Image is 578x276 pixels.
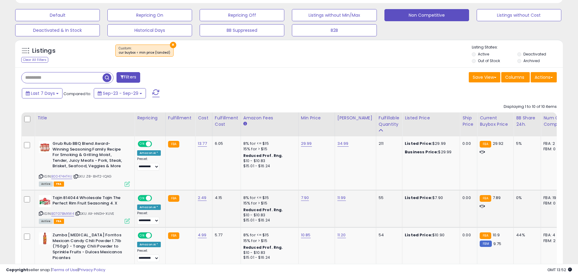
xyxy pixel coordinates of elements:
label: Active [478,52,489,57]
div: cur buybox < min price (landed) [119,51,170,55]
a: 10.85 [301,232,311,238]
a: 34.99 [337,141,349,147]
div: Amazon AI * [137,242,161,247]
b: Business Price: [405,149,438,155]
div: 8% for <= $15 [243,141,294,146]
button: Historical Days [107,24,192,36]
a: 4.99 [198,232,207,238]
div: Ship Price [462,115,475,128]
div: FBA: 4 [543,232,563,238]
div: $10 - $10.83 [243,213,294,218]
div: 0% [516,195,536,201]
div: 211 [379,141,397,146]
div: Amazon AI * [137,205,161,210]
div: seller snap | | [6,267,105,273]
div: Fulfillable Quantity [379,115,400,128]
b: Grub Rub BBQ Blend Award-Winning Seasoning Family Recipe For Smoking & Grilling Moist, Tender, Ju... [52,141,126,171]
button: Deactivated & In Stock [15,24,100,36]
small: FBA [480,141,491,148]
div: 5% [516,141,536,146]
button: Sep-23 - Sep-29 [94,88,146,98]
span: ON [138,233,146,238]
div: $15.01 - $16.24 [243,218,294,223]
span: OFF [151,195,161,201]
div: 0.00 [462,141,472,146]
img: 418a-1QAMdS._SL40_.jpg [39,232,51,244]
span: Compared to: [63,91,91,97]
span: FBA [54,219,64,224]
div: 44% [516,232,536,238]
a: Privacy Policy [79,267,105,273]
div: Preset: [137,157,161,171]
b: Reduced Prof. Rng. [243,153,283,158]
button: Listings without Cost [477,9,561,21]
div: Preset: [137,249,161,262]
a: B00474HT4U [51,174,72,179]
div: Current Buybox Price [480,115,511,128]
img: 41oPyOUsuNL._SL40_.jpg [39,195,51,207]
span: All listings currently available for purchase on Amazon [39,181,53,187]
button: Actions [531,72,557,82]
span: OFF [151,141,161,147]
div: Amazon Fees [243,115,296,121]
b: Tajin 814044 Wholesale Tajin The Perfect Rim Fruit Seasoning 4. X [52,195,126,208]
button: Repricing Off [200,9,284,21]
div: 15% for > $15 [243,201,294,206]
a: 11.20 [337,232,346,238]
span: Columns [505,74,524,80]
span: 10.9 [493,232,500,238]
b: Listed Price: [405,141,432,146]
div: $29.99 [405,141,455,146]
small: FBA [480,195,491,202]
span: 9.75 [493,241,502,247]
span: Sep-23 - Sep-29 [103,90,138,96]
div: $10 - $10.83 [243,250,294,255]
div: [PERSON_NAME] [337,115,374,121]
b: Listed Price: [405,232,432,238]
div: Fulfillment Cost [215,115,238,128]
div: FBM: 0 [543,201,563,206]
div: $15.01 - $16.24 [243,164,294,169]
a: 29.99 [301,141,312,147]
span: Last 7 Days [31,90,55,96]
a: B07G7BMXW4 [51,211,74,216]
div: ASIN: [39,141,130,186]
button: Default [15,9,100,21]
div: 8% for <= $15 [243,195,294,201]
div: Num of Comp. [543,115,566,128]
div: $10.90 [405,232,455,238]
b: Reduced Prof. Rng. [243,207,283,212]
div: Preset: [137,211,161,225]
small: FBA [168,141,179,148]
div: 54 [379,232,397,238]
button: BB Suppressed [200,24,284,36]
span: | SKU: AX-HN0H-XUVE [75,211,114,216]
span: 29.92 [493,141,504,146]
div: 0.00 [462,195,472,201]
small: FBA [168,232,179,239]
small: FBA [168,195,179,202]
div: FBM: 0 [543,146,563,152]
button: Repricing On [107,9,192,21]
small: FBM [480,241,492,247]
div: 15% for > $15 [243,146,294,152]
div: Repricing [137,115,163,121]
a: 13.77 [198,141,207,147]
button: Listings without Min/Max [292,9,377,21]
div: FBA: 19 [543,195,563,201]
span: ON [138,195,146,201]
b: Zumba [MEDICAL_DATA] Forritos Mexican Candy Chili Powder 1.7lb (750gr) - Tangy Chili Powder to Sp... [52,232,126,262]
strong: Copyright [6,267,28,273]
span: ON [138,141,146,147]
span: Custom: [119,46,170,55]
div: Displaying 1 to 10 of 10 items [504,104,557,110]
h5: Listings [32,47,56,55]
div: 0.00 [462,232,472,238]
div: Cost [198,115,210,121]
span: OFF [151,233,161,238]
div: FBA: 2 [543,141,563,146]
div: 6.05 [215,141,236,146]
div: Fulfillment [168,115,193,121]
img: 51iyVgDw5yL._SL40_.jpg [39,141,51,153]
button: Non Competitive [384,9,469,21]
